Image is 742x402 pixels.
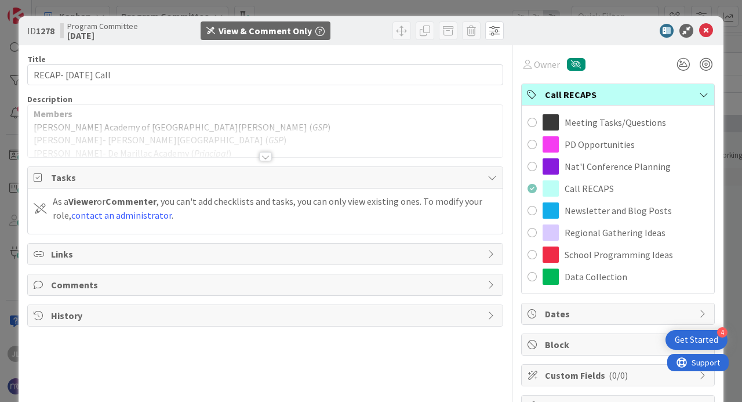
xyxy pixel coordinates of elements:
strong: Members [34,108,72,119]
span: Block [545,338,693,352]
span: Custom Fields [545,368,693,382]
div: As a or , you can't add checklists and tasks, you can only view existing ones. To modify your rol... [53,194,497,222]
div: Open Get Started checklist, remaining modules: 4 [665,330,728,350]
label: Title [27,54,46,64]
b: Commenter [106,195,157,207]
span: Call RECAPS [565,182,614,195]
span: Nat'l Conference Planning [565,160,671,173]
span: Support [24,2,53,16]
span: Newsletter and Blog Posts [565,204,672,218]
em: GSP [312,121,328,133]
span: Tasks [51,171,482,184]
span: Dates [545,307,693,321]
span: Program Committee [67,21,138,31]
span: Meeting Tasks/Questions [565,115,666,129]
span: PD Opportunities [565,137,635,151]
div: Get Started [675,334,718,346]
span: Description [27,94,72,104]
span: ( 0/0 ) [609,370,628,381]
p: [PERSON_NAME] Academy of [GEOGRAPHIC_DATA][PERSON_NAME] ( ) [34,121,497,134]
a: contact an administrator [71,209,172,221]
span: ID [27,24,54,38]
div: 4 [717,327,728,338]
b: 1278 [36,25,54,37]
span: Owner [534,57,560,71]
b: Viewer [68,195,97,207]
span: School Programming Ideas [565,248,673,262]
span: Regional Gathering Ideas [565,226,665,240]
span: Data Collection [565,270,627,284]
span: History [51,309,482,323]
span: Call RECAPS [545,88,693,102]
input: type card name here... [27,64,503,85]
div: View & Comment Only [219,24,312,38]
b: [DATE] [67,31,138,40]
span: Links [51,247,482,261]
span: Comments [51,278,482,292]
